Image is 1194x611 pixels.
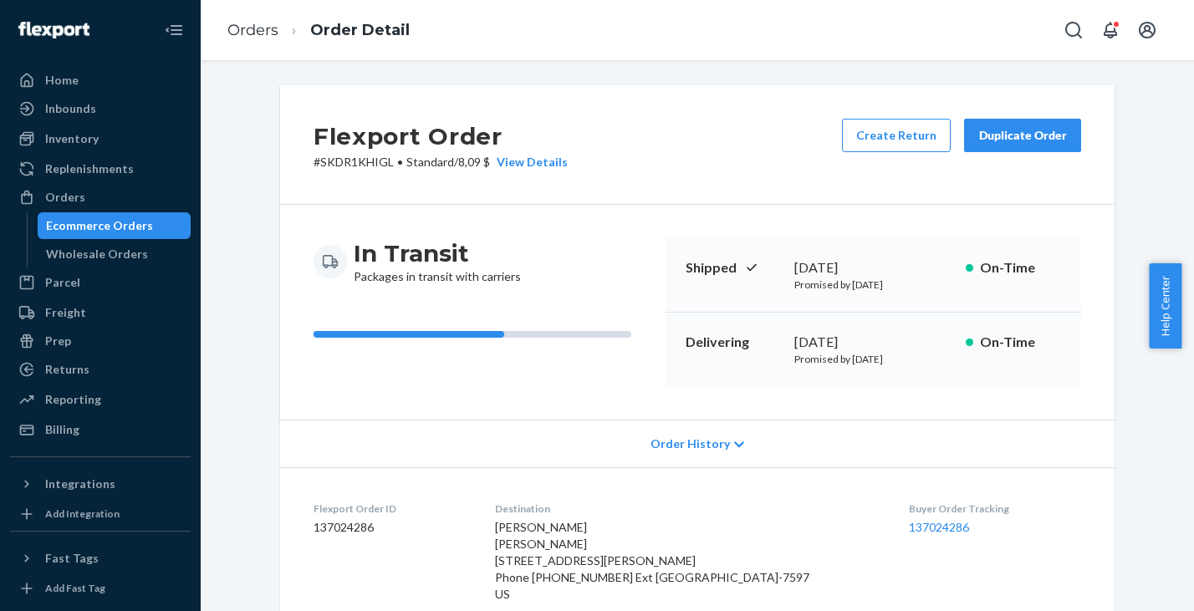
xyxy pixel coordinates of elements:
[10,125,191,152] a: Inventory
[964,119,1081,152] button: Duplicate Order
[45,72,79,89] div: Home
[794,258,952,277] div: [DATE]
[980,333,1061,352] p: On-Time
[10,504,191,524] a: Add Integration
[45,274,80,291] div: Parcel
[909,502,1081,516] dt: Buyer Order Tracking
[45,100,96,117] div: Inbounds
[10,578,191,598] a: Add Fast Tag
[10,356,191,383] a: Returns
[10,184,191,211] a: Orders
[45,421,79,438] div: Billing
[1057,13,1090,47] button: Open Search Box
[490,154,568,171] button: View Details
[314,502,468,516] dt: Flexport Order ID
[310,21,410,39] a: Order Detail
[314,119,568,154] h2: Flexport Order
[495,520,809,601] span: [PERSON_NAME] [PERSON_NAME] [STREET_ADDRESS][PERSON_NAME] Phone [PHONE_NUMBER] Ext [GEOGRAPHIC_DA...
[45,333,71,349] div: Prep
[794,333,952,352] div: [DATE]
[45,361,89,378] div: Returns
[157,13,191,47] button: Close Navigation
[397,155,403,169] span: •
[10,155,191,182] a: Replenishments
[651,435,730,452] span: Order History
[18,22,89,38] img: Flexport logo
[314,154,568,171] p: # SKDR1KHIGL / 8,09 $
[46,246,148,262] div: Wholesale Orders
[314,519,468,536] dd: 137024286
[45,130,99,147] div: Inventory
[794,352,952,366] p: Promised by [DATE]
[10,416,191,443] a: Billing
[10,269,191,296] a: Parcel
[10,545,191,572] button: Fast Tags
[45,160,134,177] div: Replenishments
[10,67,191,94] a: Home
[686,258,781,277] p: Shipped
[45,581,105,595] div: Add Fast Tag
[46,217,153,234] div: Ecommerce Orders
[45,507,120,521] div: Add Integration
[354,238,521,268] h3: In Transit
[1130,13,1164,47] button: Open account menu
[978,127,1067,144] div: Duplicate Order
[1094,13,1127,47] button: Open notifications
[227,21,278,39] a: Orders
[842,119,951,152] button: Create Return
[909,520,969,534] a: 137024286
[214,6,423,55] ol: breadcrumbs
[495,502,881,516] dt: Destination
[794,277,952,292] p: Promised by [DATE]
[10,328,191,354] a: Prep
[354,238,521,285] div: Packages in transit with carriers
[980,258,1061,277] p: On-Time
[45,189,85,206] div: Orders
[10,471,191,497] button: Integrations
[45,550,99,567] div: Fast Tags
[406,155,454,169] span: Standard
[686,333,781,352] p: Delivering
[38,212,191,239] a: Ecommerce Orders
[45,391,101,408] div: Reporting
[45,304,86,321] div: Freight
[1149,263,1181,349] button: Help Center
[10,386,191,413] a: Reporting
[10,299,191,326] a: Freight
[38,241,191,267] a: Wholesale Orders
[45,476,115,492] div: Integrations
[10,95,191,122] a: Inbounds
